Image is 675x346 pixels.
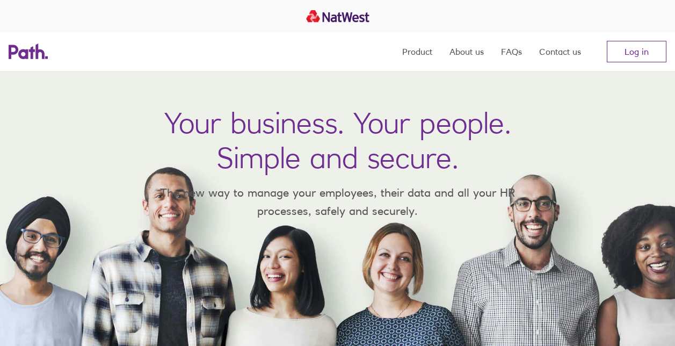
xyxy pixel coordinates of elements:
a: About us [449,32,484,71]
h1: Your business. Your people. Simple and secure. [164,105,511,175]
a: Log in [607,41,666,62]
a: FAQs [501,32,522,71]
a: Contact us [539,32,581,71]
p: The new way to manage your employees, their data and all your HR processes, safely and securely. [144,184,531,220]
a: Product [402,32,432,71]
